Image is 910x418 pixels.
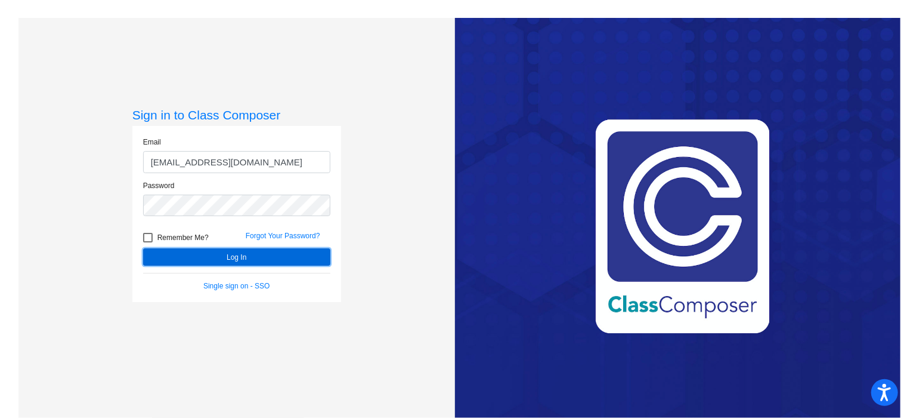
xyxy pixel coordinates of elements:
[157,230,209,245] span: Remember Me?
[246,232,320,240] a: Forgot Your Password?
[143,248,330,266] button: Log In
[203,282,270,290] a: Single sign on - SSO
[143,137,161,147] label: Email
[132,107,341,122] h3: Sign in to Class Composer
[143,180,175,191] label: Password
